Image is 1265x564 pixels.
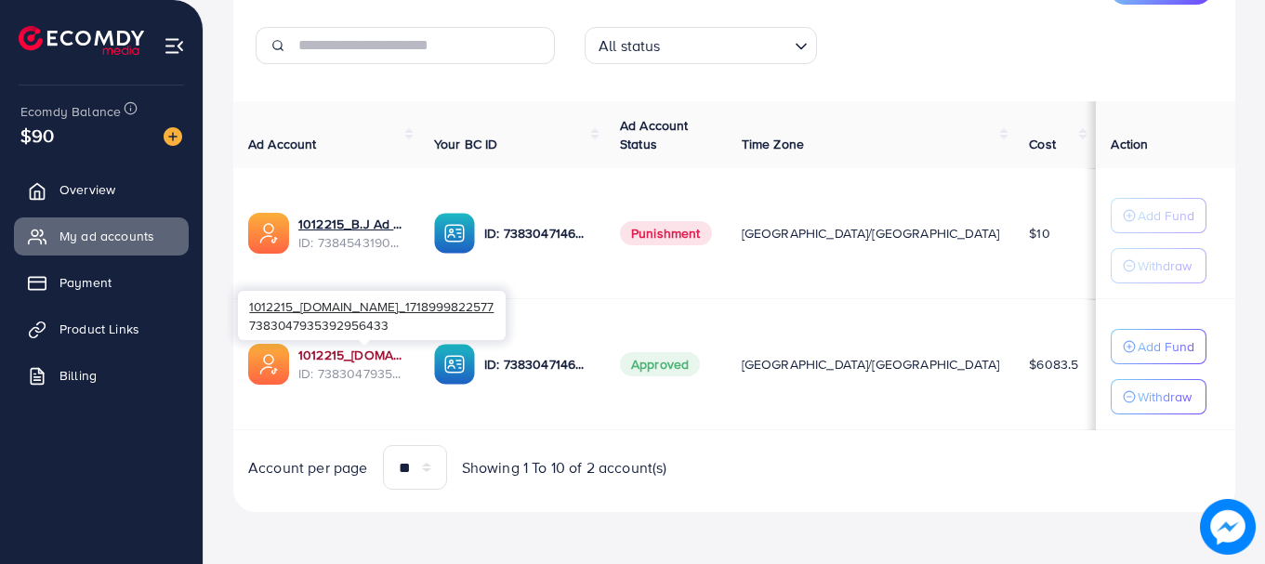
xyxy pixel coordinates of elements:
span: Account per page [248,457,368,479]
span: Cost [1029,135,1056,153]
a: Billing [14,357,189,394]
span: All status [595,33,665,59]
span: Action [1111,135,1148,153]
span: Time Zone [742,135,804,153]
p: Add Fund [1138,204,1194,227]
span: Showing 1 To 10 of 2 account(s) [462,457,667,479]
p: Withdraw [1138,255,1192,277]
p: ID: 7383047146922147857 [484,353,590,375]
span: Ad Account Status [620,116,689,153]
span: 1012215_[DOMAIN_NAME]_1718999822577 [249,297,494,315]
img: ic-ba-acc.ded83a64.svg [434,213,475,254]
a: 1012215_B.J Ad Account_1719347958325 [298,215,404,233]
span: [GEOGRAPHIC_DATA]/[GEOGRAPHIC_DATA] [742,224,1000,243]
span: Punishment [620,221,712,245]
span: Product Links [59,320,139,338]
a: 1012215_[DOMAIN_NAME]_1718999822577 [298,346,404,364]
span: My ad accounts [59,227,154,245]
button: Withdraw [1111,248,1206,283]
p: ID: 7383047146922147857 [484,222,590,244]
a: Payment [14,264,189,301]
span: $10 [1029,224,1049,243]
button: Add Fund [1111,329,1206,364]
img: ic-ba-acc.ded83a64.svg [434,344,475,385]
span: ID: 7383047935392956433 [298,364,404,383]
span: Payment [59,273,112,292]
img: logo [19,26,144,55]
input: Search for option [666,29,787,59]
div: <span class='underline'>1012215_B.J Ad Account_1719347958325</span></br>7384543190348562449 [298,215,404,253]
img: menu [164,35,185,57]
a: Overview [14,171,189,208]
p: Withdraw [1138,386,1192,408]
button: Add Fund [1111,198,1206,233]
span: Approved [620,352,700,376]
img: ic-ads-acc.e4c84228.svg [248,213,289,254]
a: Product Links [14,310,189,348]
span: Your BC ID [434,135,498,153]
span: Ecomdy Balance [20,102,121,121]
span: [GEOGRAPHIC_DATA]/[GEOGRAPHIC_DATA] [742,355,1000,374]
img: ic-ads-acc.e4c84228.svg [248,344,289,385]
img: image [1201,500,1256,555]
a: My ad accounts [14,217,189,255]
img: image [164,127,182,146]
span: $6083.5 [1029,355,1078,374]
span: Ad Account [248,135,317,153]
span: Billing [59,366,97,385]
p: Add Fund [1138,335,1194,358]
span: ID: 7384543190348562449 [298,233,404,252]
span: Overview [59,180,115,199]
span: $90 [20,122,54,149]
div: 7383047935392956433 [238,291,506,340]
div: Search for option [585,27,817,64]
button: Withdraw [1111,379,1206,414]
